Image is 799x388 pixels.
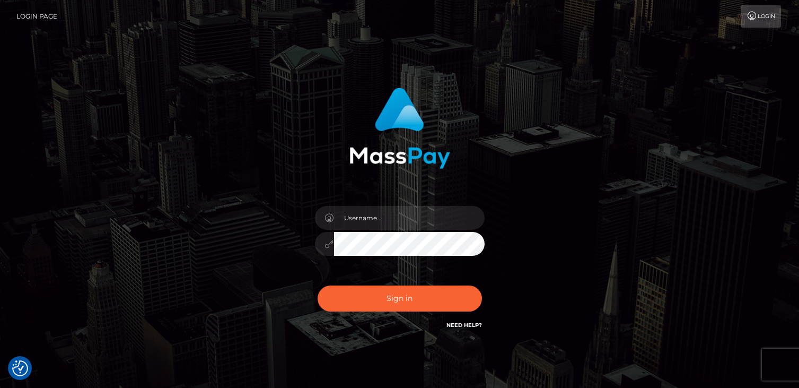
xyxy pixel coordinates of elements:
a: Login [741,5,781,28]
a: Login Page [16,5,57,28]
button: Consent Preferences [12,360,28,376]
a: Need Help? [446,322,482,329]
input: Username... [334,206,485,230]
button: Sign in [318,286,482,312]
img: Revisit consent button [12,360,28,376]
img: MassPay Login [349,88,450,169]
